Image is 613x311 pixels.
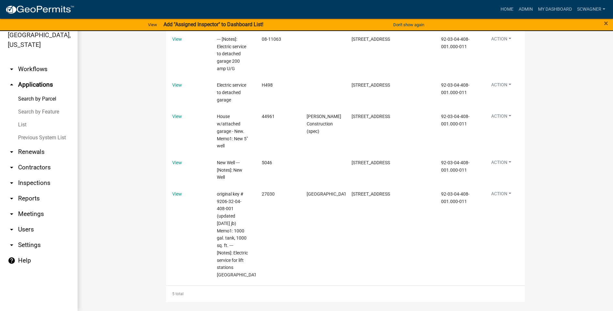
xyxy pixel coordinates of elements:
div: 5 total [166,286,525,302]
span: 92-03-04-408-001.000-011 [441,37,470,49]
button: Action [486,36,516,45]
button: Action [486,81,516,91]
span: 44961 [262,114,275,119]
a: View [172,114,182,119]
span: 477 WEST 700 NORTH [352,191,391,197]
i: arrow_drop_down [8,241,16,249]
span: 5046 [262,160,272,165]
a: Admin [516,3,535,16]
span: Bailey Construction (spec) [307,114,341,134]
span: Electric service to detached garage [217,82,246,102]
button: Action [486,190,516,200]
button: Action [486,113,516,122]
a: View [172,191,182,197]
i: arrow_drop_down [8,195,16,202]
a: scwagner [575,3,608,16]
a: View [172,82,182,88]
span: 477 WEST 700 NORTH [352,82,391,88]
span: 92-03-04-408-001.000-011 [441,191,470,204]
span: original key # 9206-32-04-408-001 (updated 8/6/08 jb) Memo1: 1000 gal. tank, 1000 sq. ft. --- [No... [217,191,260,277]
a: View [172,37,182,42]
i: arrow_drop_up [8,81,16,89]
i: arrow_drop_down [8,65,16,73]
span: 92-03-04-408-001.000-011 [441,160,470,173]
span: Tri Lakes Sewer District [307,191,350,197]
span: 477 WEST 700 NORTH [352,160,391,165]
i: help [8,257,16,264]
span: 92-03-04-408-001.000-011 [441,82,470,95]
a: View [172,160,182,165]
a: Home [498,3,516,16]
span: House w/attached garage - New. Memo1: New 5" well [217,114,248,148]
span: H498 [262,82,273,88]
i: arrow_drop_down [8,210,16,218]
a: View [145,19,160,30]
span: 27030 [262,191,275,197]
span: 08-11063 [262,37,281,42]
i: arrow_drop_down [8,179,16,187]
button: Action [486,159,516,168]
span: × [604,19,608,28]
a: My Dashboard [535,3,575,16]
strong: Add "Assigned Inspector" to Dashboard List! [164,21,263,27]
span: 477 WEST 700 NORTH [352,114,391,119]
span: 477 WEST 700 NORTH [352,37,391,42]
span: New Well --- [Notes]: New Well [217,160,242,180]
button: Don't show again [391,19,427,30]
span: --- [Notes]: Electric service to detached garage 200 amp U/G [217,37,246,71]
button: Close [604,19,608,27]
span: 92-03-04-408-001.000-011 [441,114,470,126]
i: arrow_drop_down [8,164,16,171]
i: arrow_drop_down [8,226,16,233]
i: arrow_drop_down [8,148,16,156]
